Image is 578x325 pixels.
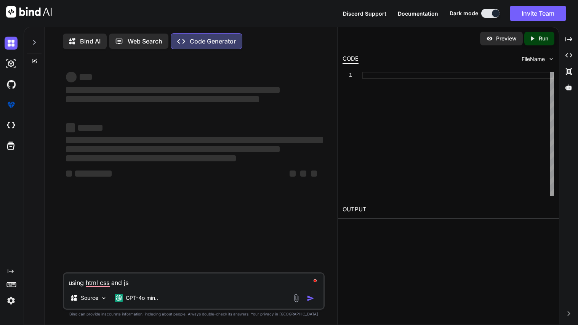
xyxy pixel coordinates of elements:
img: premium [5,98,18,111]
button: Discord Support [343,10,386,18]
span: ‌ [311,171,317,177]
p: Code Generator [190,37,236,46]
span: ‌ [80,74,92,80]
span: ‌ [300,171,306,177]
span: ‌ [66,155,236,161]
p: Bind can provide inaccurate information, including about people. Always double-check its answers.... [63,311,325,317]
span: ‌ [66,87,279,93]
p: Source [81,294,98,302]
img: darkChat [5,37,18,50]
img: cloudideIcon [5,119,18,132]
div: CODE [343,55,359,64]
img: icon [307,294,314,302]
img: Bind AI [6,6,52,18]
span: FileName [522,55,545,63]
span: ‌ [66,146,279,152]
button: Invite Team [510,6,566,21]
img: darkAi-studio [5,57,18,70]
div: 1 [343,72,352,79]
h2: OUTPUT [338,201,559,219]
span: Dark mode [450,10,478,17]
span: ‌ [290,171,296,177]
img: githubDark [5,78,18,91]
span: ‌ [78,125,102,131]
img: GPT-4o mini [115,294,123,302]
span: Discord Support [343,10,386,17]
p: Run [539,35,548,42]
img: preview [486,35,493,42]
span: ‌ [66,123,75,132]
span: ‌ [66,72,77,82]
img: attachment [292,294,301,302]
p: Bind AI [80,37,101,46]
img: chevron down [548,56,554,62]
p: GPT-4o min.. [126,294,158,302]
textarea: To enrich screen reader interactions, please activate Accessibility in Grammarly extension settings [64,274,323,287]
img: settings [5,294,18,307]
span: ‌ [75,171,112,177]
p: Web Search [128,37,162,46]
span: ‌ [66,96,259,102]
span: ‌ [66,137,323,143]
span: Documentation [398,10,438,17]
button: Documentation [398,10,438,18]
img: Pick Models [101,295,107,301]
p: Preview [496,35,517,42]
span: ‌ [66,171,72,177]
